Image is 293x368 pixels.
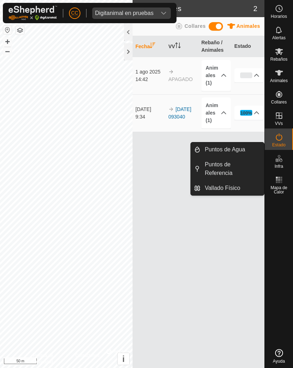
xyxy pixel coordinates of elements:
a: Política de Privacidad [33,352,67,365]
div: 14:42 [135,76,165,83]
div: dropdown trigger [157,7,171,19]
button: – [3,47,12,55]
div: Digitanimal en pruebas [95,10,154,16]
h2: Activaciones [137,4,253,13]
a: Puntos de Referencia [200,157,264,180]
button: i [118,353,129,365]
span: Collares [271,100,287,104]
li: Puntos de Referencia [191,157,264,180]
th: VV [165,36,198,57]
div: [DATE] [135,106,165,113]
span: APAGADO [168,76,193,82]
div: 1 ago 2025 [135,68,165,76]
span: Ayuda [273,359,285,363]
img: arrow [168,106,174,112]
span: VVs [275,121,283,126]
span: Digitanimal en pruebas [92,7,157,19]
p-accordion-header: 100% [234,106,264,120]
a: Vallado Físico [200,181,264,195]
span: Estado [272,143,285,147]
button: Capas del Mapa [16,26,24,35]
li: Puntos de Agua [191,142,264,157]
th: Fecha [133,36,165,57]
span: 2 [253,3,257,14]
div: 100% [240,110,252,116]
span: i [122,354,125,364]
p-accordion-header: Animales (1) [202,60,231,91]
p-sorticon: Activar para ordenar [150,44,155,49]
th: Estado [232,36,264,57]
a: Ayuda [265,346,293,366]
span: Mapa de Calor [267,186,291,194]
a: Puntos de Agua [200,142,264,157]
span: Animales [270,79,288,83]
span: Animales [237,23,260,29]
p-accordion-header: Animales (1) [202,97,231,128]
div: 0% [240,72,253,78]
a: [DATE] 093040 [168,106,191,120]
img: Logo Gallagher [9,6,57,20]
th: Rebaño / Animales [199,36,232,57]
a: Contáctenos [75,352,99,365]
span: Alertas [272,36,285,40]
span: Vallado Físico [205,184,240,192]
img: arrow [168,69,174,75]
button: + [3,37,12,46]
span: Infra [274,164,283,168]
div: 9:34 [135,113,165,121]
button: Restablecer Mapa [3,26,12,34]
span: Puntos de Referencia [205,160,260,177]
p-accordion-header: 0% [234,68,264,82]
span: Puntos de Agua [205,145,245,154]
span: Rebaños [270,57,287,61]
p-sorticon: Activar para ordenar [175,44,181,49]
li: Vallado Físico [191,181,264,195]
span: Horarios [271,14,287,19]
span: Collares [184,23,205,29]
